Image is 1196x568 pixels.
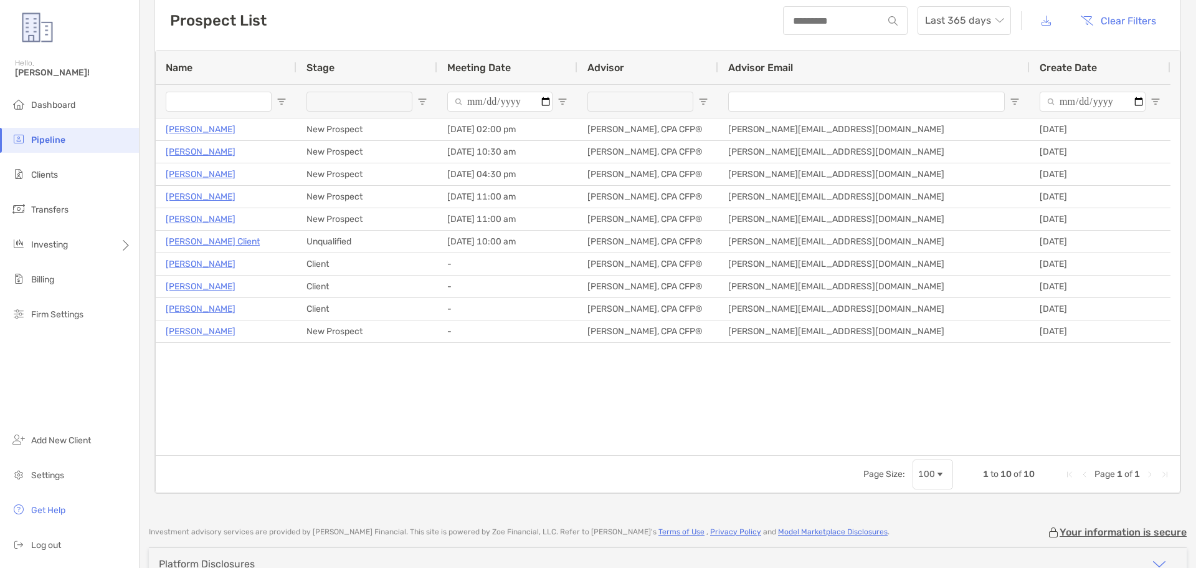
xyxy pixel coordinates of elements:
div: 100 [918,469,935,479]
div: - [437,276,577,297]
p: [PERSON_NAME] [166,324,235,339]
button: Open Filter Menu [1010,97,1020,107]
button: Open Filter Menu [558,97,567,107]
div: [PERSON_NAME], CPA CFP® [577,163,718,185]
div: [PERSON_NAME], CPA CFP® [577,186,718,208]
div: New Prospect [297,208,437,230]
div: [DATE] [1030,208,1170,230]
div: [PERSON_NAME][EMAIL_ADDRESS][DOMAIN_NAME] [718,208,1030,230]
a: [PERSON_NAME] [166,279,235,294]
span: Advisor [587,62,624,74]
div: - [437,253,577,275]
button: Open Filter Menu [277,97,287,107]
span: Firm Settings [31,309,83,320]
div: [DATE] 10:00 am [437,231,577,253]
span: to [990,469,999,479]
a: [PERSON_NAME] [166,144,235,160]
p: Investment advisory services are provided by [PERSON_NAME] Financial . This site is powered by Zo... [149,527,890,537]
img: clients icon [11,166,26,181]
div: New Prospect [297,141,437,163]
span: Settings [31,470,64,481]
div: [DATE] [1030,163,1170,185]
button: Open Filter Menu [1151,97,1160,107]
span: 10 [1000,469,1012,479]
div: [PERSON_NAME], CPA CFP® [577,141,718,163]
div: [DATE] 02:00 pm [437,118,577,140]
span: 1 [1117,469,1122,479]
span: Log out [31,540,61,551]
div: [DATE] 04:30 pm [437,163,577,185]
div: [DATE] 11:00 am [437,208,577,230]
div: Client [297,298,437,320]
div: [PERSON_NAME], CPA CFP® [577,276,718,297]
a: [PERSON_NAME] [166,189,235,205]
div: [PERSON_NAME], CPA CFP® [577,320,718,342]
div: [PERSON_NAME][EMAIL_ADDRESS][DOMAIN_NAME] [718,231,1030,253]
span: Billing [31,274,54,285]
a: Privacy Policy [710,527,761,536]
div: [PERSON_NAME][EMAIL_ADDRESS][DOMAIN_NAME] [718,276,1030,297]
div: [PERSON_NAME][EMAIL_ADDRESS][DOMAIN_NAME] [718,118,1030,140]
span: Pipeline [31,135,65,145]
img: Zoe Logo [15,5,60,50]
a: [PERSON_NAME] Client [166,234,260,249]
span: of [1124,469,1132,479]
span: Dashboard [31,100,75,110]
button: Open Filter Menu [417,97,427,107]
a: Model Marketplace Disclosures [778,527,888,536]
div: [DATE] [1030,276,1170,297]
img: firm-settings icon [11,306,26,321]
img: transfers icon [11,201,26,216]
h3: Prospect List [170,12,267,29]
div: [PERSON_NAME][EMAIL_ADDRESS][DOMAIN_NAME] [718,320,1030,342]
img: get-help icon [11,502,26,517]
span: 1 [1134,469,1140,479]
div: [DATE] [1030,141,1170,163]
button: Open Filter Menu [698,97,708,107]
a: [PERSON_NAME] [166,301,235,317]
img: pipeline icon [11,132,26,147]
input: Advisor Email Filter Input [728,92,1005,112]
div: [PERSON_NAME], CPA CFP® [577,253,718,275]
div: New Prospect [297,163,437,185]
div: [PERSON_NAME], CPA CFP® [577,231,718,253]
img: add_new_client icon [11,432,26,447]
a: [PERSON_NAME] [166,211,235,227]
div: [DATE] [1030,118,1170,140]
span: Stage [306,62,335,74]
div: [DATE] [1030,186,1170,208]
span: Meeting Date [447,62,511,74]
a: [PERSON_NAME] [166,166,235,182]
a: [PERSON_NAME] [166,122,235,137]
a: [PERSON_NAME] [166,256,235,272]
div: [PERSON_NAME], CPA CFP® [577,298,718,320]
div: [DATE] [1030,298,1170,320]
div: Client [297,276,437,297]
input: Name Filter Input [166,92,272,112]
span: Transfers [31,205,69,215]
div: [PERSON_NAME], CPA CFP® [577,118,718,140]
span: [PERSON_NAME]! [15,67,131,78]
input: Create Date Filter Input [1040,92,1146,112]
span: Add New Client [31,435,91,446]
div: - [437,320,577,342]
span: Create Date [1040,62,1097,74]
img: dashboard icon [11,97,26,112]
div: [PERSON_NAME][EMAIL_ADDRESS][DOMAIN_NAME] [718,186,1030,208]
div: Last Page [1160,469,1170,479]
div: New Prospect [297,320,437,342]
p: Your information is secure [1060,526,1187,538]
span: Name [166,62,192,74]
span: Page [1094,469,1115,479]
span: 10 [1023,469,1035,479]
div: [DATE] [1030,320,1170,342]
span: Advisor Email [728,62,793,74]
div: Next Page [1145,469,1155,479]
div: First Page [1065,469,1075,479]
